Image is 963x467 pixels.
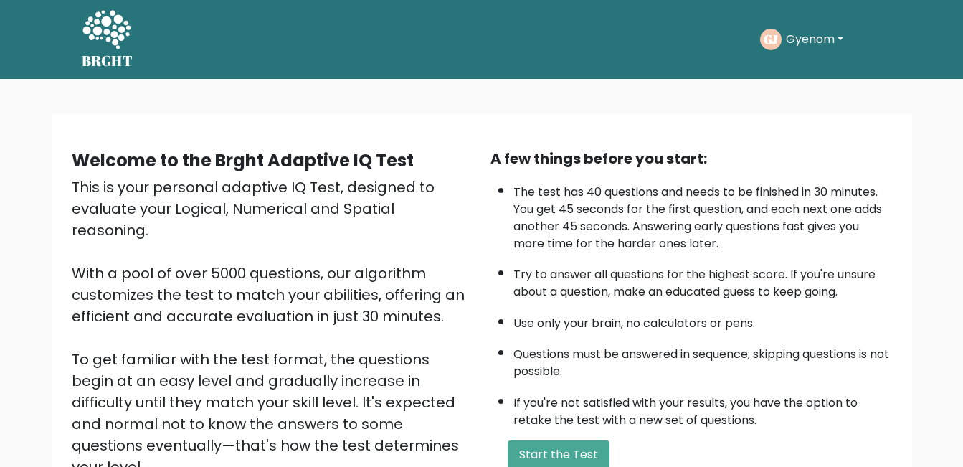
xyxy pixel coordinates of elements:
li: Try to answer all questions for the highest score. If you're unsure about a question, make an edu... [513,259,892,301]
li: Use only your brain, no calculators or pens. [513,308,892,332]
h5: BRGHT [82,52,133,70]
button: Gyenom [782,30,848,49]
li: The test has 40 questions and needs to be finished in 30 minutes. You get 45 seconds for the firs... [513,176,892,253]
text: GJ [764,31,778,47]
a: BRGHT [82,6,133,73]
li: Questions must be answered in sequence; skipping questions is not possible. [513,339,892,380]
div: A few things before you start: [490,148,892,169]
li: If you're not satisfied with your results, you have the option to retake the test with a new set ... [513,387,892,429]
b: Welcome to the Brght Adaptive IQ Test [72,148,414,172]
